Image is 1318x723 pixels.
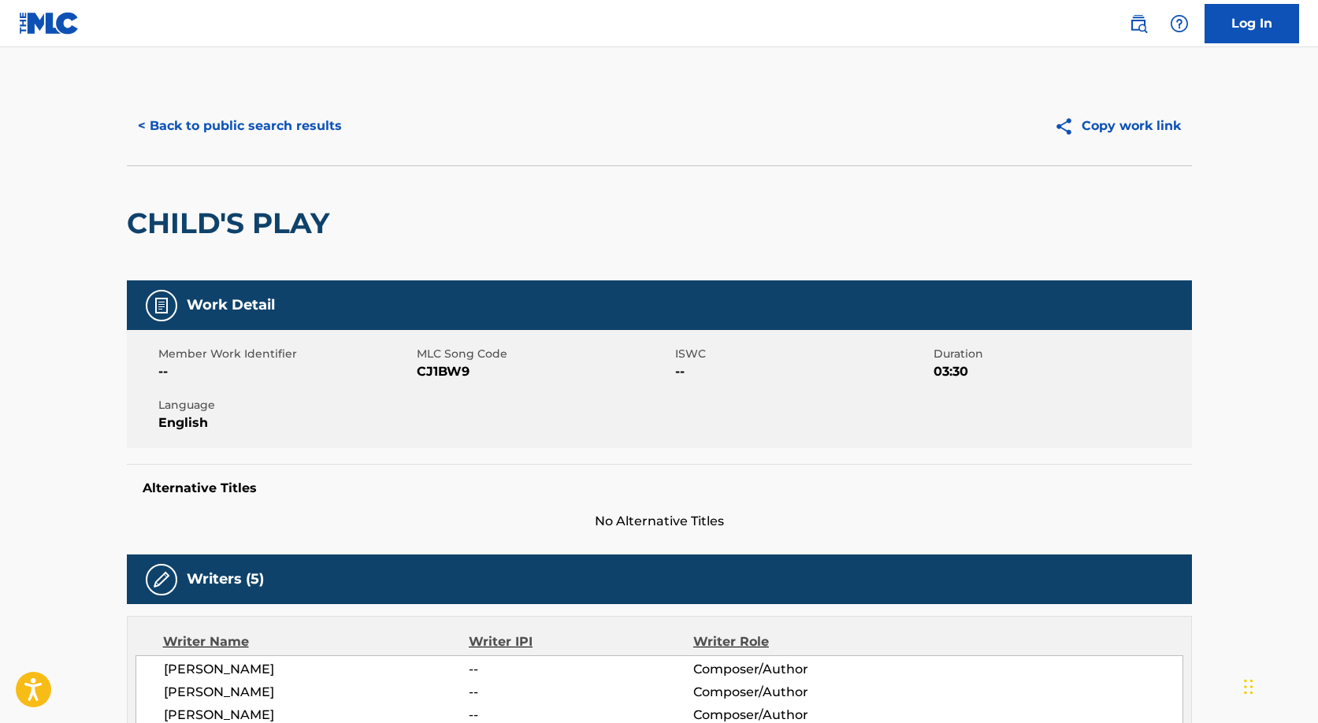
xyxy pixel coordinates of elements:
h5: Writers (5) [187,570,264,588]
span: CJ1BW9 [417,362,671,381]
h2: CHILD'S PLAY [127,206,337,241]
span: [PERSON_NAME] [164,683,470,702]
button: Copy work link [1043,106,1192,146]
span: Language [158,397,413,413]
span: Composer/Author [693,660,897,679]
span: English [158,413,413,432]
a: Public Search [1123,8,1154,39]
span: ISWC [675,346,930,362]
img: help [1170,14,1189,33]
img: Work Detail [152,296,171,315]
div: Help [1164,8,1195,39]
div: Writer Role [693,632,897,651]
span: -- [158,362,413,381]
h5: Alternative Titles [143,480,1176,496]
img: MLC Logo [19,12,80,35]
span: [PERSON_NAME] [164,660,470,679]
img: Copy work link [1054,117,1082,136]
span: Composer/Author [693,683,897,702]
span: 03:30 [934,362,1188,381]
span: No Alternative Titles [127,512,1192,531]
span: Member Work Identifier [158,346,413,362]
img: Writers [152,570,171,589]
iframe: Chat Widget [1239,647,1318,723]
img: search [1129,14,1148,33]
div: Writer IPI [469,632,693,651]
span: -- [469,660,692,679]
div: Writer Name [163,632,470,651]
a: Log In [1205,4,1299,43]
span: -- [675,362,930,381]
span: Duration [934,346,1188,362]
h5: Work Detail [187,296,275,314]
div: Drag [1244,663,1253,710]
span: -- [469,683,692,702]
button: < Back to public search results [127,106,353,146]
span: MLC Song Code [417,346,671,362]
